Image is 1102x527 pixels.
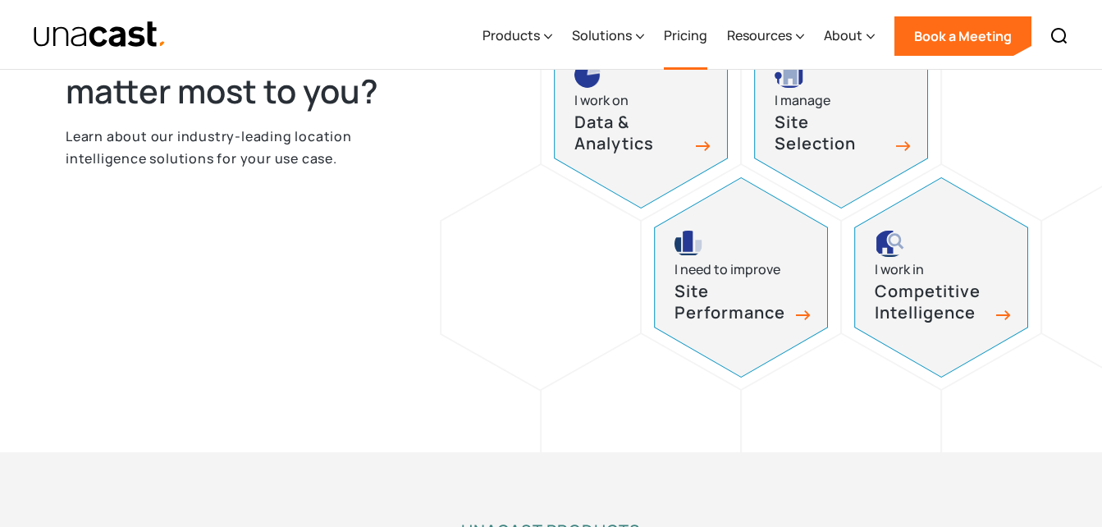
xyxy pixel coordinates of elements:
[674,281,789,324] h3: Site Performance
[482,2,552,70] div: Products
[554,8,728,209] a: pie chart iconI work onData & Analytics
[727,25,792,45] div: Resources
[572,2,644,70] div: Solutions
[572,25,632,45] div: Solutions
[775,62,805,88] img: site selection icon
[754,8,928,209] a: site selection icon I manageSite Selection
[674,259,780,281] div: I need to improve
[875,259,924,281] div: I work in
[824,2,875,70] div: About
[894,16,1031,56] a: Book a Meeting
[775,112,889,155] h3: Site Selection
[854,177,1028,378] a: competitive intelligence iconI work inCompetitive Intelligence
[727,2,804,70] div: Resources
[574,62,601,88] img: pie chart icon
[66,27,386,112] h2: What solutions matter most to you?
[674,231,702,257] img: site performance icon
[1049,26,1069,46] img: Search icon
[775,89,830,112] div: I manage
[574,112,689,155] h3: Data & Analytics
[875,231,905,257] img: competitive intelligence icon
[33,21,167,49] a: home
[654,177,828,378] a: site performance iconI need to improveSite Performance
[66,126,386,169] p: Learn about our industry-leading location intelligence solutions for your use case.
[33,21,167,49] img: Unacast text logo
[664,2,707,70] a: Pricing
[574,89,629,112] div: I work on
[482,25,540,45] div: Products
[875,281,990,324] h3: Competitive Intelligence
[824,25,862,45] div: About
